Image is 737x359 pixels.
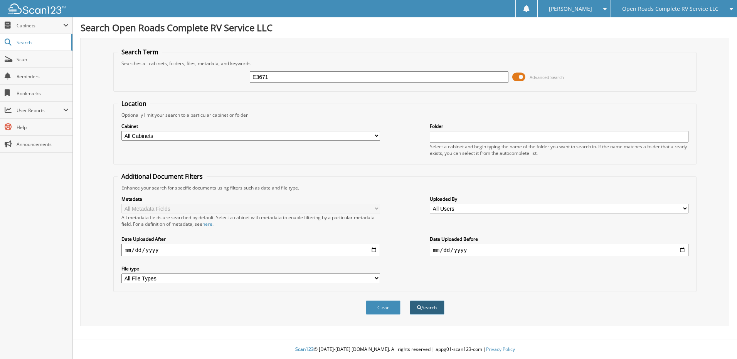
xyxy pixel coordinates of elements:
[121,123,380,129] label: Cabinet
[17,90,69,97] span: Bookmarks
[121,265,380,272] label: File type
[410,300,444,315] button: Search
[118,60,692,67] div: Searches all cabinets, folders, files, metadata, and keywords
[17,56,69,63] span: Scan
[530,74,564,80] span: Advanced Search
[430,236,688,242] label: Date Uploaded Before
[202,221,212,227] a: here
[430,143,688,156] div: Select a cabinet and begin typing the name of the folder you want to search in. If the name match...
[121,196,380,202] label: Metadata
[8,3,66,14] img: scan123-logo-white.svg
[121,244,380,256] input: start
[17,107,63,114] span: User Reports
[118,99,150,108] legend: Location
[17,73,69,80] span: Reminders
[430,244,688,256] input: end
[622,7,718,11] span: Open Roads Complete RV Service LLC
[121,214,380,227] div: All metadata fields are searched by default. Select a cabinet with metadata to enable filtering b...
[549,7,592,11] span: [PERSON_NAME]
[17,124,69,131] span: Help
[121,236,380,242] label: Date Uploaded After
[698,322,737,359] iframe: Chat Widget
[17,39,67,46] span: Search
[118,172,207,181] legend: Additional Document Filters
[118,112,692,118] div: Optionally limit your search to a particular cabinet or folder
[366,300,400,315] button: Clear
[17,141,69,148] span: Announcements
[486,346,515,352] a: Privacy Policy
[118,48,162,56] legend: Search Term
[430,123,688,129] label: Folder
[17,22,63,29] span: Cabinets
[295,346,314,352] span: Scan123
[81,21,729,34] h1: Search Open Roads Complete RV Service LLC
[73,340,737,359] div: © [DATE]-[DATE] [DOMAIN_NAME]. All rights reserved | appg01-scan123-com |
[430,196,688,202] label: Uploaded By
[118,185,692,191] div: Enhance your search for specific documents using filters such as date and file type.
